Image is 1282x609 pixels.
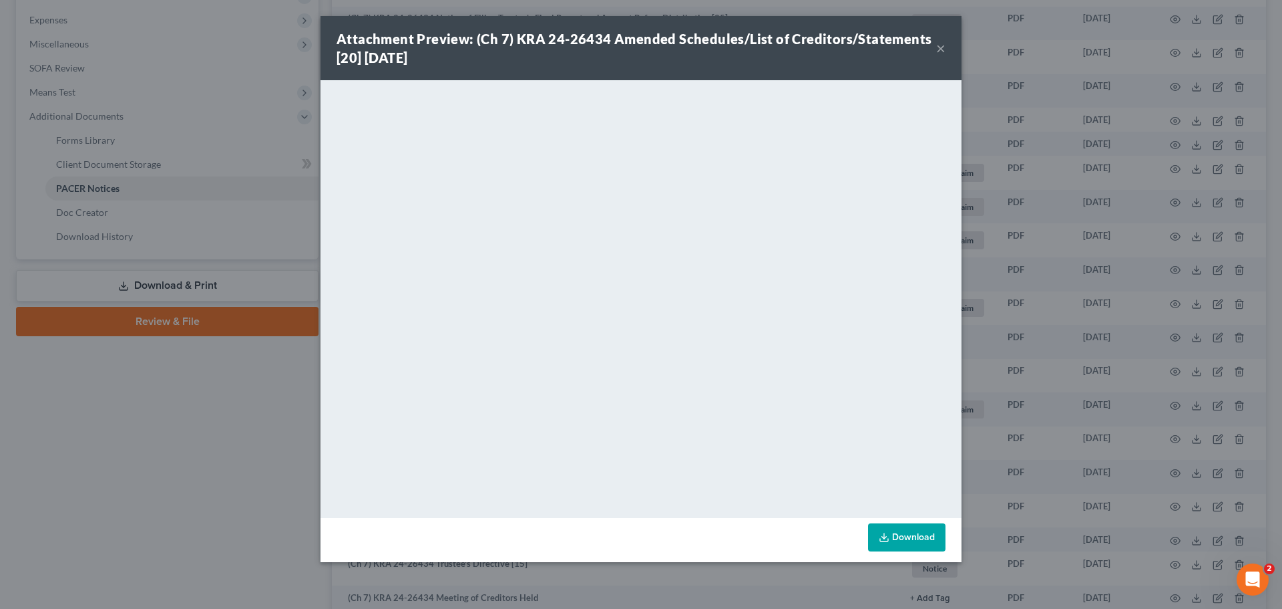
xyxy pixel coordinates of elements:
button: × [936,40,945,56]
a: Download [868,523,945,552]
iframe: <object ng-attr-data='[URL][DOMAIN_NAME]' type='application/pdf' width='100%' height='650px'></ob... [320,80,961,515]
span: 2 [1264,564,1275,574]
strong: Attachment Preview: (Ch 7) KRA 24-26434 Amended Schedules/List of Creditors/Statements [20] [DATE] [337,31,931,66]
iframe: Intercom live chat [1237,564,1269,596]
